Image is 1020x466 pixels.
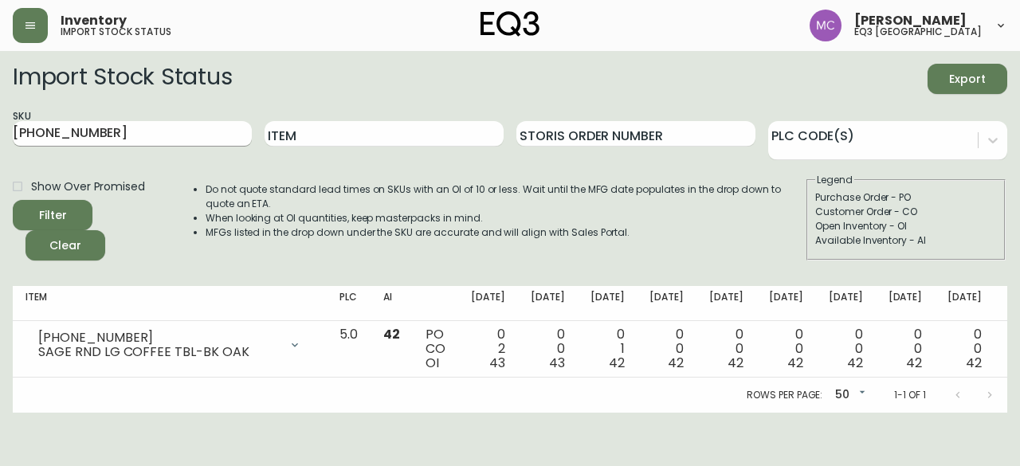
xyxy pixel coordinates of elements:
th: Item [13,286,327,321]
button: Export [928,64,1007,94]
li: MFGs listed in the drop down under the SKU are accurate and will align with Sales Portal. [206,225,805,240]
p: 1-1 of 1 [894,388,926,402]
th: [DATE] [935,286,994,321]
span: Inventory [61,14,127,27]
legend: Legend [815,173,854,187]
th: [DATE] [756,286,816,321]
li: Do not quote standard lead times on SKUs with an OI of 10 or less. Wait until the MFG date popula... [206,182,805,211]
th: [DATE] [458,286,518,321]
div: 0 1 [590,327,625,370]
span: 42 [787,354,803,372]
img: logo [481,11,539,37]
span: 43 [489,354,505,372]
span: Export [940,69,994,89]
span: 42 [728,354,743,372]
span: 42 [966,354,982,372]
th: [DATE] [876,286,936,321]
span: 43 [549,354,565,372]
p: Rows per page: [747,388,822,402]
div: PO CO [426,327,445,370]
div: [PHONE_NUMBER]SAGE RND LG COFFEE TBL-BK OAK [25,327,314,362]
div: Purchase Order - PO [815,190,997,205]
span: [PERSON_NAME] [854,14,967,27]
div: 0 0 [769,327,803,370]
button: Filter [13,200,92,230]
th: [DATE] [816,286,876,321]
div: 0 0 [531,327,565,370]
span: Clear [38,236,92,256]
div: [PHONE_NUMBER] [38,331,279,345]
div: 0 2 [471,327,505,370]
td: 5.0 [327,321,371,378]
th: [DATE] [696,286,756,321]
span: 42 [609,354,625,372]
span: 42 [668,354,684,372]
div: 50 [829,382,869,409]
div: 0 0 [829,327,863,370]
span: 42 [906,354,922,372]
span: OI [426,354,439,372]
div: Customer Order - CO [815,205,997,219]
span: Show Over Promised [31,178,145,195]
img: 6dbdb61c5655a9a555815750a11666cc [810,10,841,41]
th: AI [371,286,413,321]
button: Clear [25,230,105,260]
li: When looking at OI quantities, keep masterpacks in mind. [206,211,805,225]
h5: eq3 [GEOGRAPHIC_DATA] [854,27,982,37]
div: Available Inventory - AI [815,233,997,248]
th: PLC [327,286,371,321]
h5: import stock status [61,27,171,37]
div: 0 0 [709,327,743,370]
th: [DATE] [637,286,696,321]
div: SAGE RND LG COFFEE TBL-BK OAK [38,345,279,359]
div: 0 0 [649,327,684,370]
div: 0 0 [889,327,923,370]
span: 42 [383,325,400,343]
th: [DATE] [518,286,578,321]
th: [DATE] [578,286,637,321]
div: Open Inventory - OI [815,219,997,233]
div: 0 0 [947,327,982,370]
h2: Import Stock Status [13,64,232,94]
span: 42 [847,354,863,372]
